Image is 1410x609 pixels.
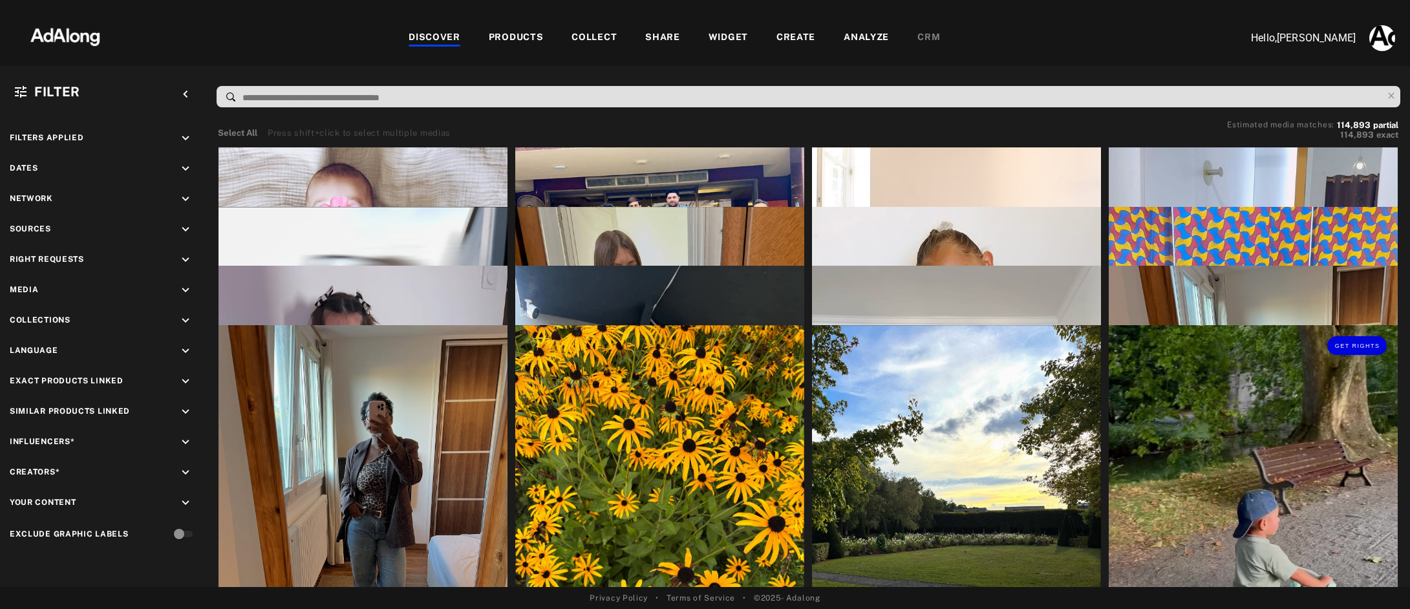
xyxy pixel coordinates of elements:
[178,253,193,267] i: keyboard_arrow_down
[844,30,889,46] div: ANALYZE
[709,30,748,46] div: WIDGET
[178,162,193,176] i: keyboard_arrow_down
[8,16,122,55] img: 63233d7d88ed69de3c212112c67096b6.png
[34,84,80,100] span: Filter
[218,127,257,140] button: Select All
[1227,120,1334,129] span: Estimated media matches:
[178,435,193,449] i: keyboard_arrow_down
[1227,129,1398,142] button: 114,893exact
[10,346,58,355] span: Language
[1327,336,1387,354] button: Get rights
[268,127,451,140] div: Press shift+click to select multiple medias
[743,592,746,604] span: •
[10,315,70,325] span: Collections
[409,30,460,46] div: DISCOVER
[1366,22,1398,54] button: Account settings
[645,30,680,46] div: SHARE
[10,528,128,540] div: Exclude Graphic Labels
[10,376,123,385] span: Exact Products Linked
[10,164,38,173] span: Dates
[178,222,193,237] i: keyboard_arrow_down
[776,30,815,46] div: CREATE
[656,592,659,604] span: •
[10,467,59,476] span: Creators*
[10,224,51,233] span: Sources
[571,30,617,46] div: COLLECT
[917,30,940,46] div: CRM
[178,314,193,328] i: keyboard_arrow_down
[178,405,193,419] i: keyboard_arrow_down
[1226,30,1356,46] p: Hello, [PERSON_NAME]
[1369,25,1395,51] img: AAuE7mCcxfrEYqyvOQj0JEqcpTTBGQ1n7nJRUNytqTeM
[10,194,53,203] span: Network
[590,592,648,604] a: Privacy Policy
[178,87,193,101] i: keyboard_arrow_left
[178,496,193,510] i: keyboard_arrow_down
[178,465,193,480] i: keyboard_arrow_down
[1337,120,1371,130] span: 114,893
[754,592,820,604] span: © 2025 - Adalong
[10,498,76,507] span: Your Content
[10,133,84,142] span: Filters applied
[667,592,735,604] a: Terms of Service
[10,255,84,264] span: Right Requests
[178,192,193,206] i: keyboard_arrow_down
[1337,122,1398,129] button: 114,893partial
[489,30,544,46] div: PRODUCTS
[178,374,193,389] i: keyboard_arrow_down
[10,437,74,446] span: Influencers*
[10,407,130,416] span: Similar Products Linked
[10,285,39,294] span: Media
[178,283,193,297] i: keyboard_arrow_down
[1335,343,1380,349] span: Get rights
[178,344,193,358] i: keyboard_arrow_down
[1340,130,1374,140] span: 114,893
[178,131,193,145] i: keyboard_arrow_down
